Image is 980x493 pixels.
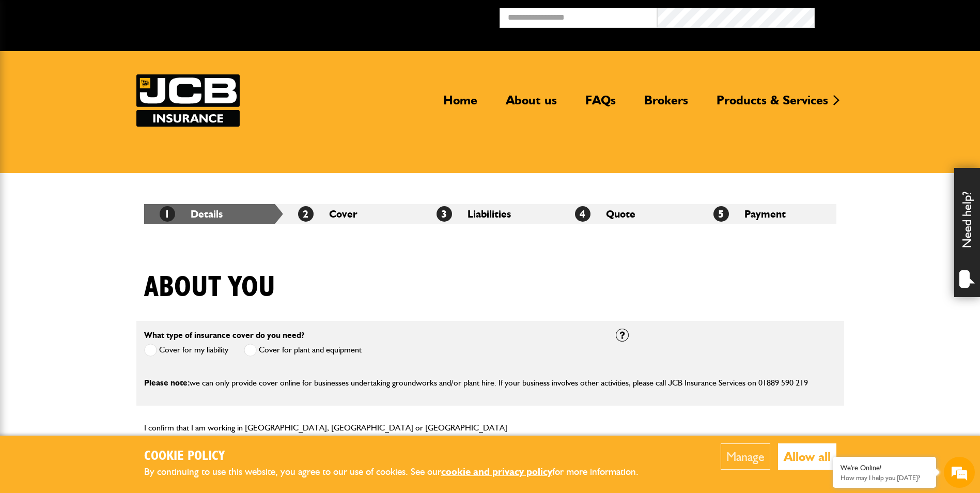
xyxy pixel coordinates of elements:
[721,443,770,470] button: Manage
[498,93,565,116] a: About us
[441,466,552,477] a: cookie and privacy policy
[841,474,928,482] p: How may I help you today?
[559,204,698,224] li: Quote
[144,331,304,340] label: What type of insurance cover do you need?
[298,206,314,222] span: 2
[578,93,624,116] a: FAQs
[709,93,836,116] a: Products & Services
[144,449,656,465] h2: Cookie Policy
[144,204,283,224] li: Details
[144,270,275,305] h1: About you
[144,344,228,357] label: Cover for my liability
[160,206,175,222] span: 1
[778,443,836,470] button: Allow all
[421,204,559,224] li: Liabilities
[136,74,240,127] a: JCB Insurance Services
[435,93,485,116] a: Home
[636,93,696,116] a: Brokers
[144,376,836,390] p: we can only provide cover online for businesses undertaking groundworks and/or plant hire. If you...
[283,204,421,224] li: Cover
[144,464,656,480] p: By continuing to use this website, you agree to our use of cookies. See our for more information.
[437,206,452,222] span: 3
[698,204,836,224] li: Payment
[136,74,240,127] img: JCB Insurance Services logo
[244,344,362,357] label: Cover for plant and equipment
[144,424,507,432] label: I confirm that I am working in [GEOGRAPHIC_DATA], [GEOGRAPHIC_DATA] or [GEOGRAPHIC_DATA]
[815,8,972,24] button: Broker Login
[713,206,729,222] span: 5
[841,464,928,472] div: We're Online!
[575,206,590,222] span: 4
[144,378,190,388] span: Please note:
[954,168,980,297] div: Need help?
